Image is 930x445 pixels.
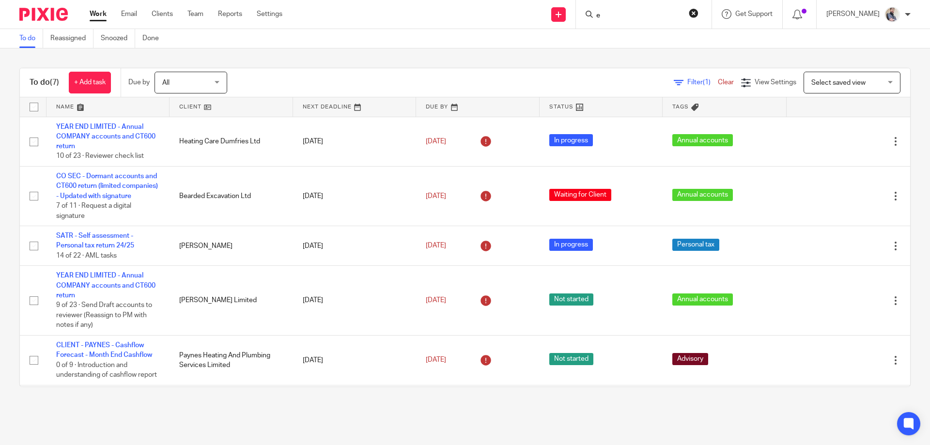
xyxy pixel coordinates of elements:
[170,167,293,226] td: Bearded Excavation Ltd
[152,9,173,19] a: Clients
[56,362,157,379] span: 0 of 9 · Introduction and understanding of cashflow report
[293,117,416,167] td: [DATE]
[689,8,698,18] button: Clear
[672,134,733,146] span: Annual accounts
[426,243,446,249] span: [DATE]
[19,29,43,48] a: To do
[672,353,708,365] span: Advisory
[811,79,866,86] span: Select saved view
[293,335,416,385] td: [DATE]
[56,153,144,160] span: 10 of 23 · Reviewer check list
[19,8,68,21] img: Pixie
[735,11,773,17] span: Get Support
[162,79,170,86] span: All
[884,7,900,22] img: Pixie%2002.jpg
[426,357,446,364] span: [DATE]
[549,293,593,306] span: Not started
[56,342,152,358] a: CLIENT - PAYNES - Cashflow Forecast - Month End Cashflow
[672,293,733,306] span: Annual accounts
[170,335,293,385] td: Paynes Heating And Plumbing Services Limited
[293,385,416,435] td: [DATE]
[187,9,203,19] a: Team
[672,189,733,201] span: Annual accounts
[170,226,293,266] td: [PERSON_NAME]
[293,226,416,266] td: [DATE]
[672,104,689,109] span: Tags
[56,252,117,259] span: 14 of 22 · AML tasks
[170,117,293,167] td: Heating Care Dumfries Ltd
[293,266,416,336] td: [DATE]
[426,193,446,199] span: [DATE]
[703,79,711,86] span: (1)
[50,78,59,86] span: (7)
[56,123,155,150] a: YEAR END LIMITED - Annual COMPANY accounts and CT600 return
[170,266,293,336] td: [PERSON_NAME] Limited
[293,167,416,226] td: [DATE]
[549,134,593,146] span: In progress
[755,79,796,86] span: View Settings
[56,232,134,249] a: SATR - Self assessment - Personal tax return 24/25
[121,9,137,19] a: Email
[549,353,593,365] span: Not started
[595,12,682,20] input: Search
[826,9,880,19] p: [PERSON_NAME]
[56,302,152,329] span: 9 of 23 · Send Draft accounts to reviewer (Reassign to PM with notes if any)
[672,239,719,251] span: Personal tax
[56,173,158,199] a: CO SEC - Dormant accounts and CT600 return (limited companies) - Updated with signature
[549,189,611,201] span: Waiting for Client
[718,79,734,86] a: Clear
[218,9,242,19] a: Reports
[56,272,155,299] a: YEAR END LIMITED - Annual COMPANY accounts and CT600 return
[687,79,718,86] span: Filter
[142,29,166,48] a: Done
[56,202,131,219] span: 7 of 11 · Request a digital signature
[101,29,135,48] a: Snoozed
[257,9,282,19] a: Settings
[50,29,93,48] a: Reassigned
[549,239,593,251] span: In progress
[426,138,446,145] span: [DATE]
[69,72,111,93] a: + Add task
[426,297,446,304] span: [DATE]
[128,77,150,87] p: Due by
[30,77,59,88] h1: To do
[90,9,107,19] a: Work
